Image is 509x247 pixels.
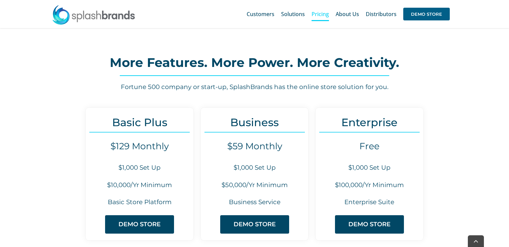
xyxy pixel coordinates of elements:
[234,221,276,228] span: DEMO STORE
[316,163,423,172] h6: $1,000 Set Up
[33,56,476,69] h2: More Features. More Power. More Creativity.
[247,3,274,25] a: Customers
[366,3,397,25] a: Distributors
[281,11,305,17] span: Solutions
[201,181,308,190] h6: $50,000/Yr Minimum
[201,116,308,129] h3: Business
[52,5,136,25] img: SplashBrands.com Logo
[348,221,391,228] span: DEMO STORE
[201,141,308,152] h4: $59 Monthly
[312,3,329,25] a: Pricing
[335,215,404,234] a: DEMO STORE
[312,11,329,17] span: Pricing
[316,116,423,129] h3: Enterprise
[86,198,193,207] h6: Basic Store Platform
[403,3,450,25] a: DEMO STORE
[247,3,450,25] nav: Main Menu Sticky
[366,11,397,17] span: Distributors
[33,83,476,92] h6: Fortune 500 company or start-up, SplashBrands has the online store solution for you.
[316,141,423,152] h4: Free
[316,198,423,207] h6: Enterprise Suite
[403,8,450,20] span: DEMO STORE
[86,181,193,190] h6: $10,000/Yr Minimum
[201,163,308,172] h6: $1,000 Set Up
[201,198,308,207] h6: Business Service
[316,181,423,190] h6: $100,000/Yr Minimum
[118,221,161,228] span: DEMO STORE
[105,215,174,234] a: DEMO STORE
[247,11,274,17] span: Customers
[86,116,193,129] h3: Basic Plus
[86,141,193,152] h4: $129 Monthly
[86,163,193,172] h6: $1,000 Set Up
[220,215,289,234] a: DEMO STORE
[336,11,359,17] span: About Us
